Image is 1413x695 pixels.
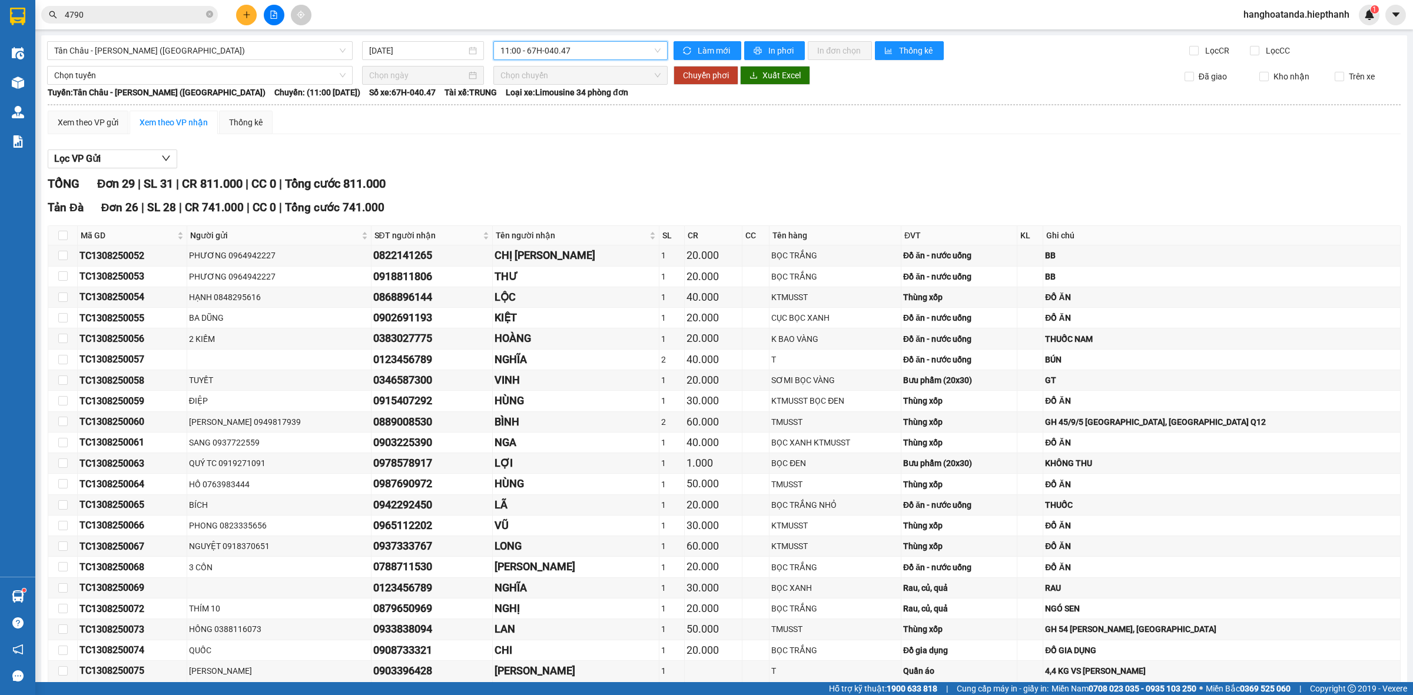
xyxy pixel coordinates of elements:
[493,433,659,453] td: NGA
[372,536,493,557] td: 0937333767
[493,267,659,287] td: THƯ
[661,540,682,553] div: 1
[372,495,493,516] td: 0942292450
[1043,226,1401,245] th: Ghi chú
[903,561,1015,574] div: Đồ ăn - nước uống
[903,249,1015,262] div: Đồ ăn - nước uống
[1385,5,1406,25] button: caret-down
[1045,540,1398,553] div: ĐỒ ĂN
[495,434,657,451] div: NGA
[500,42,661,59] span: 11:00 - 67H-040.47
[54,151,101,166] span: Lọc VP Gửi
[373,517,491,534] div: 0965112202
[79,373,185,388] div: TC1308250058
[373,434,491,451] div: 0903225390
[493,308,659,328] td: KIỆT
[686,497,740,513] div: 20.000
[771,249,899,262] div: BỌC TRẮNG
[372,433,493,453] td: 0903225390
[1045,332,1398,345] div: THUỐC NAM
[79,435,185,450] div: TC1308250061
[495,247,657,264] div: CHỊ [PERSON_NAME]
[493,245,659,266] td: CHỊ HỒNG
[771,519,899,532] div: KTMUSST
[903,394,1015,407] div: Thùng xốp
[65,8,204,21] input: Tìm tên, số ĐT hoặc mã đơn
[189,291,369,304] div: HẠNH 0848295616
[48,149,177,168] button: Lọc VP Gửi
[661,415,682,428] div: 2
[189,249,369,262] div: PHƯƠNG 0964942227
[493,453,659,474] td: LỢI
[58,116,118,129] div: Xem theo VP gửi
[372,370,493,391] td: 0346587300
[189,415,369,428] div: [PERSON_NAME] 0949817939
[373,455,491,471] div: 0978578917
[373,372,491,388] div: 0346587300
[659,226,685,245] th: SL
[661,519,682,532] div: 1
[744,41,805,60] button: printerIn phơi
[1045,519,1398,532] div: ĐỒ ĂN
[742,226,769,245] th: CC
[189,270,369,283] div: PHƯƠNG 0964942227
[374,229,481,242] span: SĐT người nhận
[79,497,185,512] div: TC1308250065
[884,46,894,56] span: bar-chart
[754,46,764,56] span: printer
[78,495,187,516] td: TC1308250065
[899,44,934,57] span: Thống kê
[372,557,493,577] td: 0788711530
[771,270,899,283] div: BỌC TRẮNG
[189,457,369,470] div: QUÝ TC 0919271091
[297,11,305,19] span: aim
[493,350,659,370] td: NGHĨA
[12,47,24,59] img: warehouse-icon
[698,44,732,57] span: Làm mới
[771,540,899,553] div: KTMUSST
[236,5,257,25] button: plus
[291,5,311,25] button: aim
[1045,394,1398,407] div: ĐỒ ĂN
[686,268,740,285] div: 20.000
[495,600,657,617] div: NGHỊ
[1344,70,1379,83] span: Trên xe
[12,135,24,148] img: solution-icon
[493,370,659,391] td: VINH
[661,374,682,387] div: 1
[686,434,740,451] div: 40.000
[229,116,263,129] div: Thống kê
[373,268,491,285] div: 0918811806
[903,332,1015,345] div: Đồ ăn - nước uống
[12,77,24,89] img: warehouse-icon
[189,332,369,345] div: 2 KIẾM
[1045,270,1398,283] div: BB
[903,519,1015,532] div: Thùng xốp
[495,372,657,388] div: VINH
[1269,70,1314,83] span: Kho nhận
[206,11,213,18] span: close-circle
[686,538,740,554] div: 60.000
[903,436,1015,449] div: Thùng xốp
[674,66,738,85] button: Chuyển phơi
[495,538,657,554] div: LONG
[686,351,740,368] div: 40.000
[661,498,682,511] div: 1
[686,330,740,347] div: 20.000
[78,350,187,370] td: TC1308250057
[493,412,659,433] td: BÌNH
[674,41,741,60] button: syncLàm mới
[686,247,740,264] div: 20.000
[78,308,187,328] td: TC1308250055
[495,580,657,596] div: NGHĨA
[373,497,491,513] div: 0942292450
[686,393,740,409] div: 30.000
[78,433,187,453] td: TC1308250061
[740,66,810,85] button: downloadXuất Excel
[279,177,282,191] span: |
[493,474,659,494] td: HÙNG
[189,436,369,449] div: SANG 0937722559
[206,9,213,21] span: close-circle
[138,177,141,191] span: |
[189,602,369,615] div: THÍM 10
